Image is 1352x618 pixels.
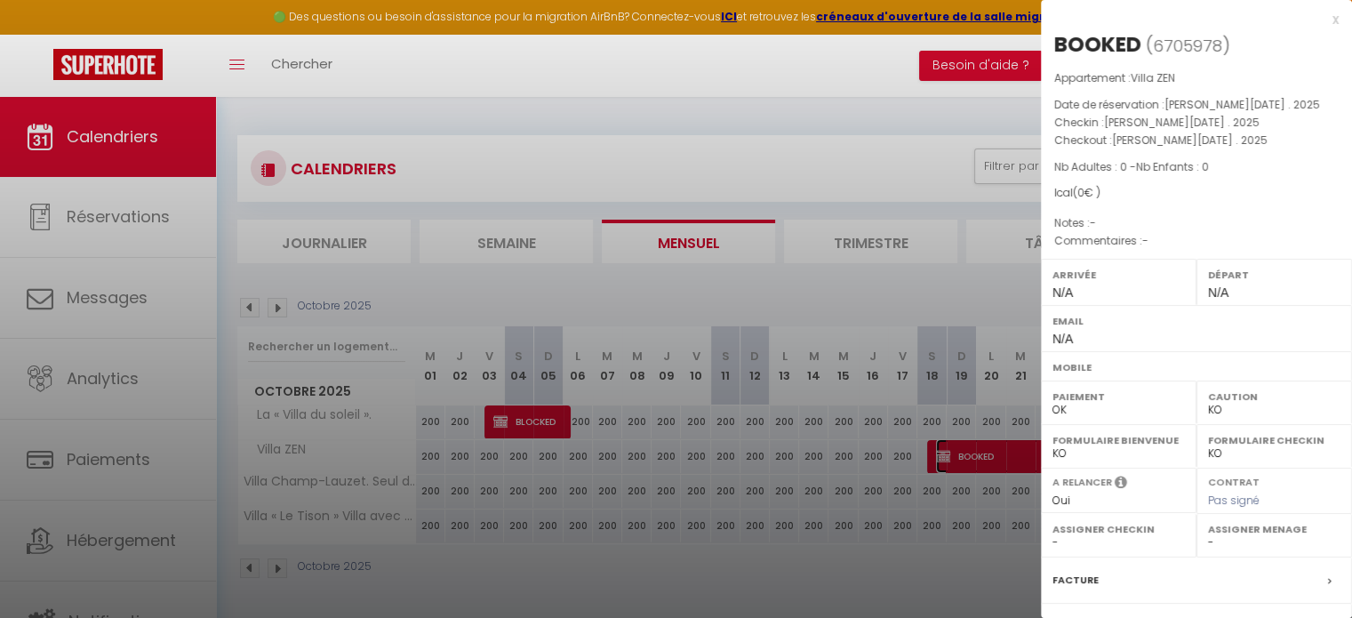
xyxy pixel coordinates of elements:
label: A relancer [1052,475,1112,490]
span: N/A [1208,285,1228,300]
span: - [1090,215,1096,230]
span: ( € ) [1073,185,1100,200]
span: ( ) [1146,33,1230,58]
label: Formulaire Bienvenue [1052,431,1185,449]
label: Caution [1208,388,1340,405]
span: Pas signé [1208,493,1260,508]
div: x [1041,9,1339,30]
span: N/A [1052,285,1073,300]
label: Mobile [1052,358,1340,376]
p: Checkin : [1054,114,1339,132]
div: BOOKED [1054,30,1141,59]
span: 6705978 [1153,35,1222,57]
label: Contrat [1208,475,1260,486]
label: Assigner Checkin [1052,520,1185,538]
p: Commentaires : [1054,232,1339,250]
span: Nb Adultes : 0 - [1054,159,1209,174]
label: Email [1052,312,1340,330]
label: Facture [1052,571,1099,590]
span: Nb Enfants : 0 [1136,159,1209,174]
label: Départ [1208,266,1340,284]
span: [PERSON_NAME][DATE] . 2025 [1112,132,1268,148]
p: Notes : [1054,214,1339,232]
button: Ouvrir le widget de chat LiveChat [14,7,68,60]
p: Checkout : [1054,132,1339,149]
p: Date de réservation : [1054,96,1339,114]
span: Villa ZEN [1131,70,1175,85]
label: Formulaire Checkin [1208,431,1340,449]
span: - [1142,233,1148,248]
span: 0 [1077,185,1084,200]
span: [PERSON_NAME][DATE] . 2025 [1104,115,1260,130]
span: [PERSON_NAME][DATE] . 2025 [1164,97,1320,112]
label: Paiement [1052,388,1185,405]
p: Appartement : [1054,69,1339,87]
div: Ical [1054,185,1339,202]
label: Arrivée [1052,266,1185,284]
span: N/A [1052,332,1073,346]
i: Sélectionner OUI si vous souhaiter envoyer les séquences de messages post-checkout [1115,475,1127,494]
label: Assigner Menage [1208,520,1340,538]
